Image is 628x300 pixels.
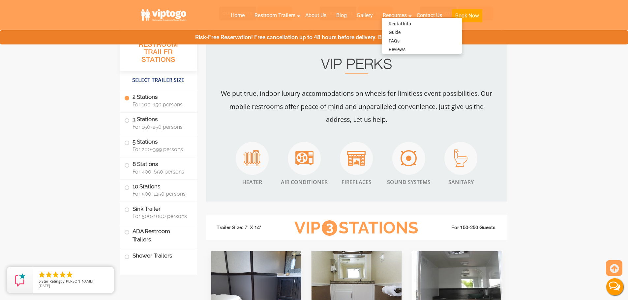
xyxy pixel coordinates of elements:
label: Shower Trailers [124,249,193,263]
span: [PERSON_NAME] [65,279,93,284]
h4: Select Trailer Size [120,74,197,87]
span: Sound Systems [387,178,431,186]
label: 5 Stations [124,135,193,155]
a: Home [226,8,250,23]
label: 3 Stations [124,113,193,133]
a: Guide [382,28,407,37]
a: Contact Us [412,8,447,23]
h3: All Portable Restroom Trailer Stations [120,31,197,71]
label: 2 Stations [124,90,193,111]
a: Restroom Trailers [250,8,300,23]
span: For 500-1150 persons [133,191,189,197]
span: [DATE] [39,283,50,288]
a: Gallery [352,8,378,23]
a: Book Now [447,8,487,26]
span: 5 [39,279,41,284]
li: For 150-250 Guests [429,224,503,232]
img: Review Rating [14,273,27,286]
span: by [39,279,109,284]
span: For 200-399 persons [133,146,189,152]
span: Heater [236,178,269,186]
li:  [66,271,74,279]
img: an icon of Air Sound System [401,150,417,166]
a: Reviews [382,45,412,54]
label: Sink Trailer [124,202,193,222]
label: ADA Restroom Trailers [124,224,193,247]
p: We put true, indoor luxury accommodations on wheels for limitless event possibilities. Our mobile... [219,87,494,126]
img: an icon of Air Sanitary [454,150,467,167]
li:  [38,271,46,279]
span: For 150-250 persons [133,124,189,130]
span: For 100-150 persons [133,101,189,108]
span: 3 [322,220,337,236]
span: Fireplaces [340,178,373,186]
span: For 400-650 persons [133,169,189,175]
img: an icon of Air Conditioner [295,151,314,165]
a: Rental Info [382,19,418,28]
button: Book Now [452,9,482,22]
li: Trailer Size: 7' X 14' [211,218,284,238]
label: 8 Stations [124,157,193,178]
span: For 500-1000 persons [133,213,189,219]
a: About Us [300,8,331,23]
button: Live Chat [602,274,628,300]
a: Blog [331,8,352,23]
img: an icon of Heater [244,150,260,166]
a: FAQs [382,37,406,45]
li:  [52,271,60,279]
span: Sanitary [444,178,477,186]
li:  [45,271,53,279]
img: an icon of Air Fire Place [347,151,366,166]
a: Resources [378,8,412,23]
h2: VIP PERKS [219,58,494,74]
span: Air Conditioner [281,178,328,186]
span: Star Rating [42,279,60,284]
h3: VIP Stations [284,219,429,237]
label: 10 Stations [124,180,193,200]
li:  [59,271,67,279]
